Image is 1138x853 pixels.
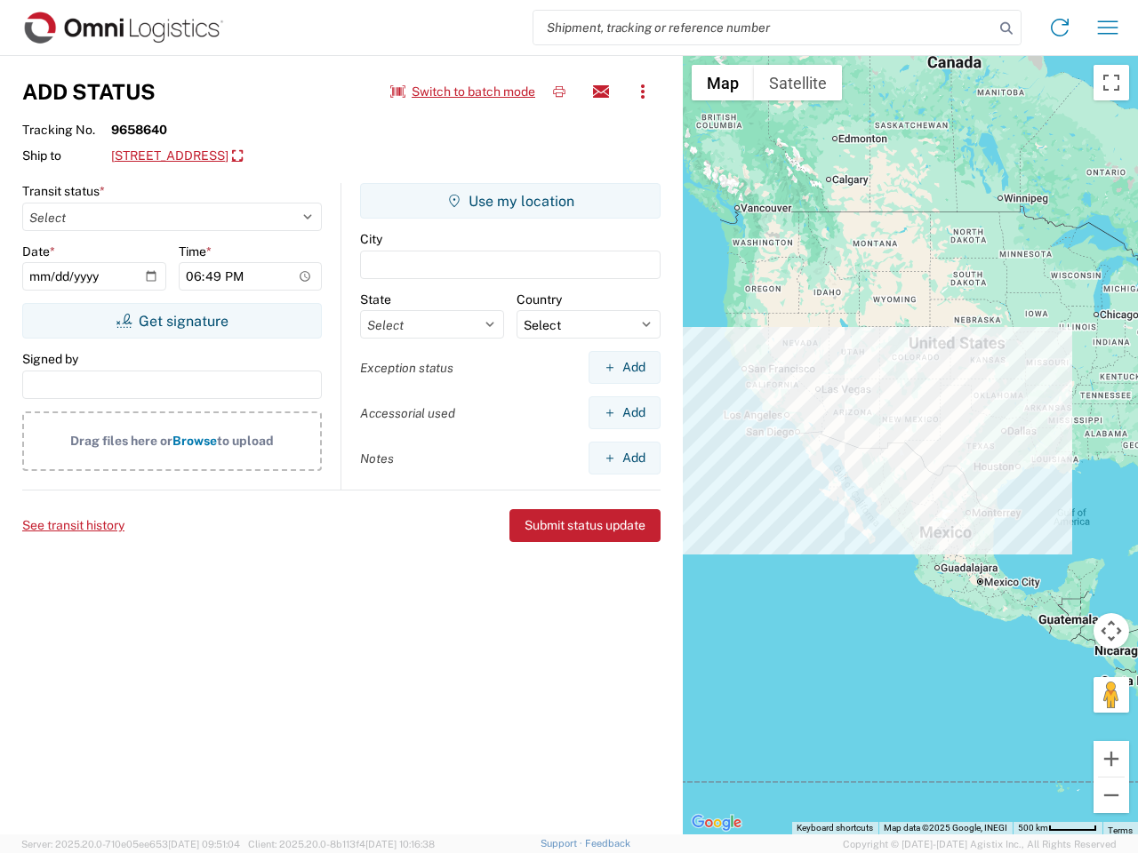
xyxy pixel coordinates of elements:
[360,291,391,307] label: State
[1094,777,1129,813] button: Zoom out
[517,291,562,307] label: Country
[21,839,240,849] span: Server: 2025.20.0-710e05ee653
[217,434,274,448] span: to upload
[172,434,217,448] span: Browse
[111,122,167,138] strong: 9658640
[1013,822,1102,834] button: Map Scale: 500 km per 51 pixels
[22,303,322,339] button: Get signature
[360,183,661,219] button: Use my location
[22,511,124,540] button: See transit history
[22,243,55,259] label: Date
[365,839,435,849] span: [DATE] 10:16:38
[22,122,111,138] span: Tracking No.
[1094,613,1129,649] button: Map camera controls
[692,65,754,100] button: Show street map
[589,396,661,429] button: Add
[22,351,78,367] label: Signed by
[1094,741,1129,777] button: Zoom in
[360,360,453,376] label: Exception status
[22,79,156,105] h3: Add Status
[843,836,1117,852] span: Copyright © [DATE]-[DATE] Agistix Inc., All Rights Reserved
[360,231,382,247] label: City
[509,509,661,542] button: Submit status update
[1018,823,1048,833] span: 500 km
[111,141,243,171] a: [STREET_ADDRESS]
[22,183,105,199] label: Transit status
[1094,65,1129,100] button: Toggle fullscreen view
[70,434,172,448] span: Drag files here or
[360,405,455,421] label: Accessorial used
[179,243,212,259] label: Time
[754,65,842,100] button: Show satellite imagery
[533,11,994,44] input: Shipment, tracking or reference number
[248,839,435,849] span: Client: 2025.20.0-8b113f4
[585,838,630,849] a: Feedback
[1108,825,1133,835] a: Terms
[360,450,394,466] label: Notes
[687,811,746,834] a: Open this area in Google Maps (opens a new window)
[797,822,873,834] button: Keyboard shortcuts
[390,77,535,107] button: Switch to batch mode
[541,838,585,849] a: Support
[589,351,661,384] button: Add
[884,823,1007,833] span: Map data ©2025 Google, INEGI
[168,839,240,849] span: [DATE] 09:51:04
[687,811,746,834] img: Google
[589,442,661,474] button: Add
[22,147,111,163] span: Ship to
[1094,677,1129,713] button: Drag Pegman onto the map to open Street View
